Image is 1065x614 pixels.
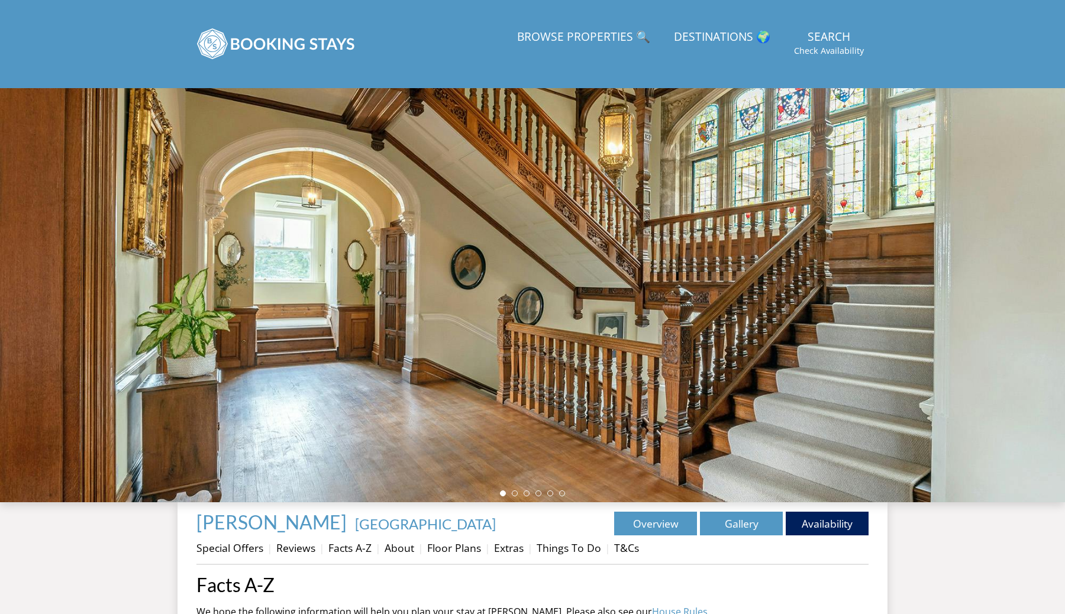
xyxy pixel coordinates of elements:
[196,541,263,555] a: Special Offers
[537,541,601,555] a: Things To Do
[350,515,496,532] span: -
[328,541,372,555] a: Facts A-Z
[669,24,775,51] a: Destinations 🌍
[786,512,869,535] a: Availability
[385,541,414,555] a: About
[196,510,347,534] span: [PERSON_NAME]
[494,541,524,555] a: Extras
[794,45,864,57] small: Check Availability
[614,541,639,555] a: T&Cs
[355,515,496,532] a: [GEOGRAPHIC_DATA]
[614,512,697,535] a: Overview
[196,510,350,534] a: [PERSON_NAME]
[196,14,356,73] img: BookingStays
[427,541,481,555] a: Floor Plans
[196,574,869,595] a: Facts A-Z
[512,24,655,51] a: Browse Properties 🔍
[700,512,783,535] a: Gallery
[276,541,315,555] a: Reviews
[789,24,869,63] a: SearchCheck Availability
